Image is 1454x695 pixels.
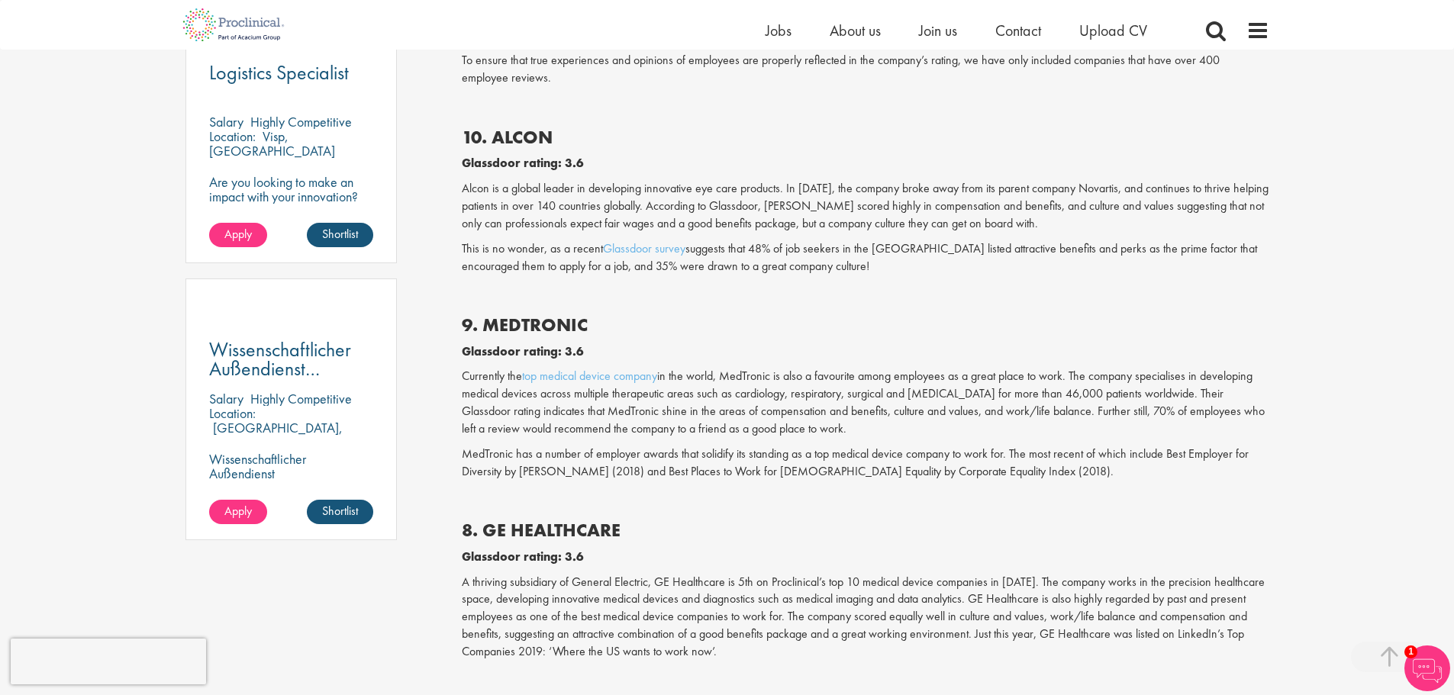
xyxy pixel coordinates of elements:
a: Glassdoor survey [603,240,685,256]
p: Visp, [GEOGRAPHIC_DATA] [209,127,335,159]
p: MedTronic has a number of employer awards that solidify its standing as a top medical device comp... [462,446,1269,481]
a: top medical device company [522,368,657,384]
p: Alcon is a global leader in developing innovative eye care products. In [DATE], the company broke... [462,180,1269,233]
p: Wissenschaftlicher Außendienst [GEOGRAPHIC_DATA] [209,452,374,495]
a: Shortlist [307,500,373,524]
a: Jobs [766,21,791,40]
a: Upload CV [1079,21,1147,40]
a: Shortlist [307,223,373,247]
span: Apply [224,503,252,519]
img: Chatbot [1404,645,1450,691]
span: Location: [209,404,256,422]
span: Apply [224,226,252,242]
a: Join us [919,21,957,40]
p: Highly Competitive [250,113,352,130]
p: To ensure that true experiences and opinions of employees are properly reflected in the company’s... [462,52,1269,87]
span: Salary [209,390,243,407]
p: Are you looking to make an impact with your innovation? We are working with a well-established ph... [209,175,374,262]
b: 8. GE HEALTHCARE [462,518,621,542]
a: Apply [209,500,267,524]
span: Salary [209,113,243,130]
span: Logistics Specialist [209,60,349,85]
b: Glassdoor rating: 3.6 [462,155,584,171]
iframe: reCAPTCHA [11,639,206,684]
a: About us [830,21,881,40]
b: 10. ALCON [462,125,553,149]
p: This is no wonder, as a recent suggests that 48% of job seekers in the [GEOGRAPHIC_DATA] listed a... [462,240,1269,275]
span: 1 [1404,645,1417,658]
a: Wissenschaftlicher Außendienst [GEOGRAPHIC_DATA] [209,340,374,378]
span: Wissenschaftlicher Außendienst [GEOGRAPHIC_DATA] [209,336,393,401]
b: Glassdoor rating: 3.6 [462,343,584,359]
p: Highly Competitive [250,390,352,407]
b: 9. MEDTRONIC [462,313,588,336]
p: A thriving subsidiary of General Electric, GE Healthcare is 5th on Proclinical’s top 10 medical d... [462,574,1269,661]
b: Glassdoor rating: 3.6 [462,549,584,565]
p: Currently the in the world, MedTronic is also a favourite among employees as a great place to wor... [462,368,1269,437]
a: Logistics Specialist [209,63,374,82]
a: Contact [995,21,1041,40]
a: Apply [209,223,267,247]
p: [GEOGRAPHIC_DATA], [GEOGRAPHIC_DATA] [209,419,343,451]
span: Location: [209,127,256,145]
